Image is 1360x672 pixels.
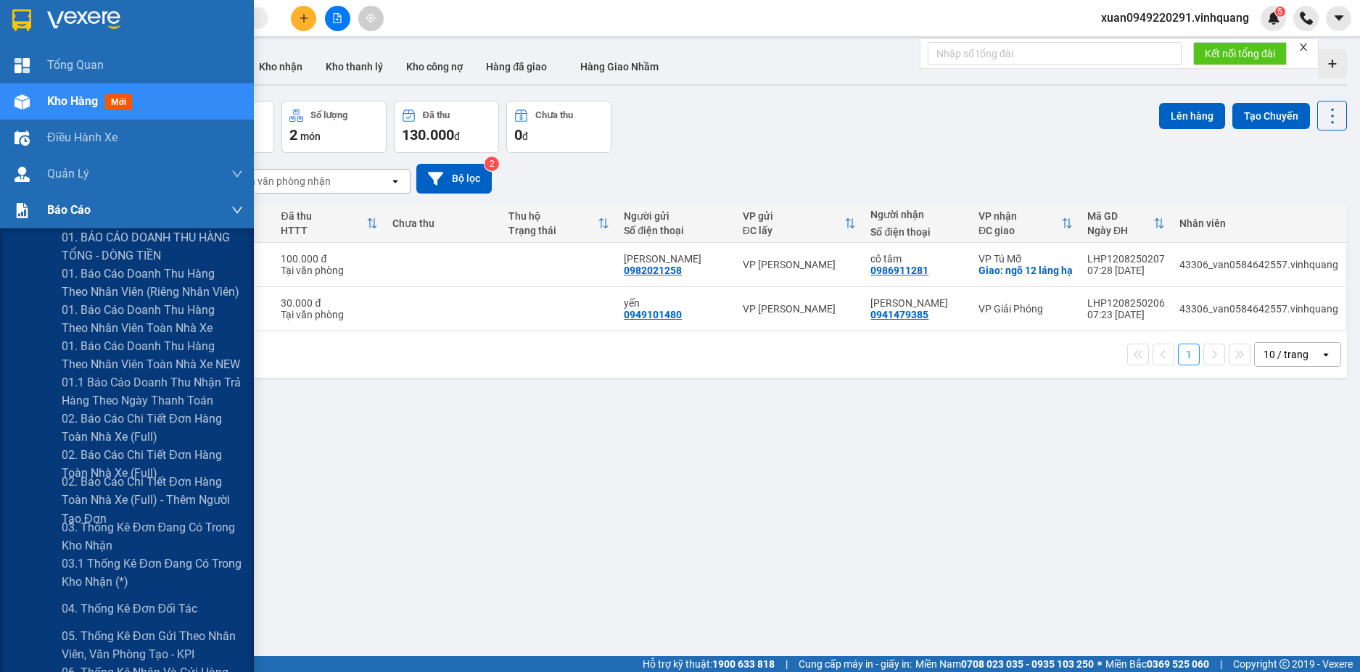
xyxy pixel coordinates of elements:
[281,309,378,320] div: Tại văn phòng
[300,130,321,142] span: món
[978,253,1073,265] div: VP Tú Mỡ
[624,225,728,236] div: Số điện thoại
[310,110,347,120] div: Số lượng
[394,101,499,153] button: Đã thu130.000đ
[624,309,682,320] div: 0949101480
[712,658,775,670] strong: 1900 633 818
[971,204,1080,243] th: Toggle SortBy
[1332,12,1345,25] span: caret-down
[474,49,559,84] button: Hàng đã giao
[402,126,454,144] span: 130.000
[12,9,31,31] img: logo-vxr
[1178,344,1200,365] button: 1
[1087,253,1165,265] div: LHP1208250207
[870,209,963,220] div: Người nhận
[1087,297,1165,309] div: LHP1208250206
[514,126,522,144] span: 0
[1087,309,1165,320] div: 07:23 [DATE]
[47,94,98,108] span: Kho hàng
[799,656,912,672] span: Cung cấp máy in - giấy in:
[62,473,243,527] span: 02. Báo cáo chi tiết đơn hàng toàn nhà xe (Full) - Thêm người tạo đơn
[961,658,1094,670] strong: 0708 023 035 - 0935 103 250
[978,210,1061,222] div: VP nhận
[915,656,1094,672] span: Miền Nam
[624,297,728,309] div: yến
[1179,259,1338,270] div: 43306_van0584642557.vinhquang
[47,128,118,146] span: Điều hành xe
[62,555,243,591] span: 03.1 Thống kê đơn đang có trong kho nhận (*)
[1159,103,1225,129] button: Lên hàng
[1087,265,1165,276] div: 07:28 [DATE]
[281,265,378,276] div: Tại văn phòng
[501,204,617,243] th: Toggle SortBy
[273,204,385,243] th: Toggle SortBy
[390,175,401,187] svg: open
[332,13,342,23] span: file-add
[870,297,963,309] div: bảo minh
[1105,656,1209,672] span: Miền Bắc
[870,309,928,320] div: 0941479385
[281,225,366,236] div: HTTT
[325,6,350,31] button: file-add
[416,164,492,194] button: Bộ lọc
[358,6,384,31] button: aim
[624,265,682,276] div: 0982021258
[423,110,450,120] div: Đã thu
[1300,12,1313,25] img: phone-icon
[1089,9,1261,27] span: xuan0949220291.vinhquang
[62,228,243,265] span: 01. BÁO CÁO DOANH THU HÀNG TỔNG - DÒNG TIỀN
[105,94,132,110] span: mới
[62,301,243,337] span: 01. Báo cáo doanh thu hàng theo nhân viên toàn nhà xe
[506,101,611,153] button: Chưa thu0đ
[978,303,1073,315] div: VP Giải Phóng
[1277,7,1282,17] span: 5
[1193,42,1287,65] button: Kết nối tổng đài
[1232,103,1310,129] button: Tạo Chuyến
[291,6,316,31] button: plus
[1087,210,1153,222] div: Mã GD
[1147,658,1209,670] strong: 0369 525 060
[1267,12,1280,25] img: icon-new-feature
[508,225,598,236] div: Trạng thái
[1097,661,1102,667] span: ⚪️
[47,56,104,74] span: Tổng Quan
[281,210,366,222] div: Đã thu
[1205,46,1275,62] span: Kết nối tổng đài
[62,373,243,410] span: 01.1 Báo cáo doanh thu nhận trả hàng theo ngày thanh toán
[281,253,378,265] div: 100.000 đ
[1320,349,1332,360] svg: open
[643,656,775,672] span: Hỗ trợ kỹ thuật:
[743,303,857,315] div: VP [PERSON_NAME]
[231,204,243,216] span: down
[395,49,474,84] button: Kho công nợ
[231,168,243,180] span: down
[62,265,243,301] span: 01. Báo cáo doanh thu hàng theo nhân viên (riêng nhân viên)
[289,126,297,144] span: 2
[978,225,1061,236] div: ĐC giao
[485,157,499,171] sup: 2
[1220,656,1222,672] span: |
[1275,7,1285,17] sup: 5
[62,446,243,482] span: 02. Báo cáo chi tiết đơn hàng toàn nhà xe (Full)
[580,61,659,72] span: Hàng Giao Nhầm
[392,217,493,229] div: Chưa thu
[1087,225,1153,236] div: Ngày ĐH
[978,265,1073,276] div: Giao: ngõ 12 láng hạ
[454,130,460,142] span: đ
[281,101,387,153] button: Số lượng2món
[1080,204,1172,243] th: Toggle SortBy
[62,600,197,618] span: 04. Thống kê đơn đối tác
[15,94,30,109] img: warehouse-icon
[281,297,378,309] div: 30.000 đ
[1326,6,1351,31] button: caret-down
[299,13,309,23] span: plus
[247,49,314,84] button: Kho nhận
[870,253,963,265] div: cô tâm
[15,58,30,73] img: dashboard-icon
[743,225,845,236] div: ĐC lấy
[508,210,598,222] div: Thu hộ
[15,167,30,182] img: warehouse-icon
[47,165,89,183] span: Quản Lý
[522,130,528,142] span: đ
[870,226,963,238] div: Số điện thoại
